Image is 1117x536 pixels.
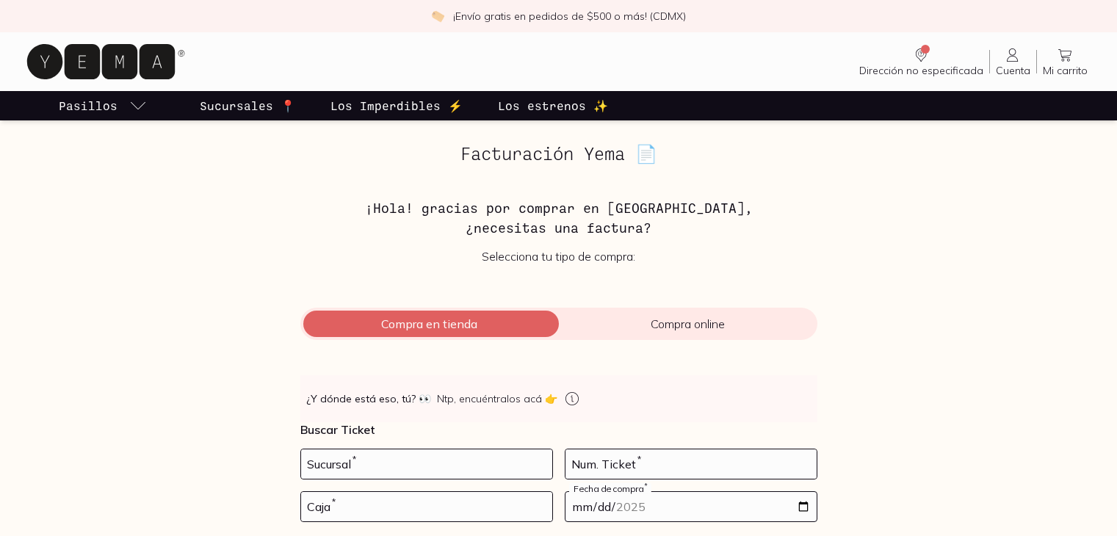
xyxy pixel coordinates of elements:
p: Los estrenos ✨ [498,97,608,115]
input: 03 [301,492,552,521]
a: Mi carrito [1037,46,1093,77]
input: 14-05-2023 [565,492,817,521]
span: 👀 [419,391,431,406]
strong: ¿Y dónde está eso, tú? [306,391,431,406]
a: pasillo-todos-link [56,91,150,120]
p: Sucursales 📍 [200,97,295,115]
span: Cuenta [996,64,1030,77]
p: Buscar Ticket [300,422,817,437]
a: Dirección no especificada [853,46,989,77]
p: Selecciona tu tipo de compra: [300,249,817,264]
h2: Facturación Yema 📄 [300,144,817,163]
p: Pasillos [59,97,118,115]
span: Compra en tienda [300,316,559,331]
img: check [431,10,444,23]
input: 123 [565,449,817,479]
label: Fecha de compra [569,483,651,494]
span: Ntp, encuéntralos acá 👉 [437,391,557,406]
span: Compra online [559,316,817,331]
span: Mi carrito [1043,64,1088,77]
a: Los estrenos ✨ [495,91,611,120]
input: 728 [301,449,552,479]
span: Dirección no especificada [859,64,983,77]
p: Los Imperdibles ⚡️ [330,97,463,115]
p: ¡Envío gratis en pedidos de $500 o más! (CDMX) [453,9,686,23]
h3: ¡Hola! gracias por comprar en [GEOGRAPHIC_DATA], ¿necesitas una factura? [300,198,817,237]
a: Sucursales 📍 [197,91,298,120]
a: Los Imperdibles ⚡️ [328,91,466,120]
a: Cuenta [990,46,1036,77]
